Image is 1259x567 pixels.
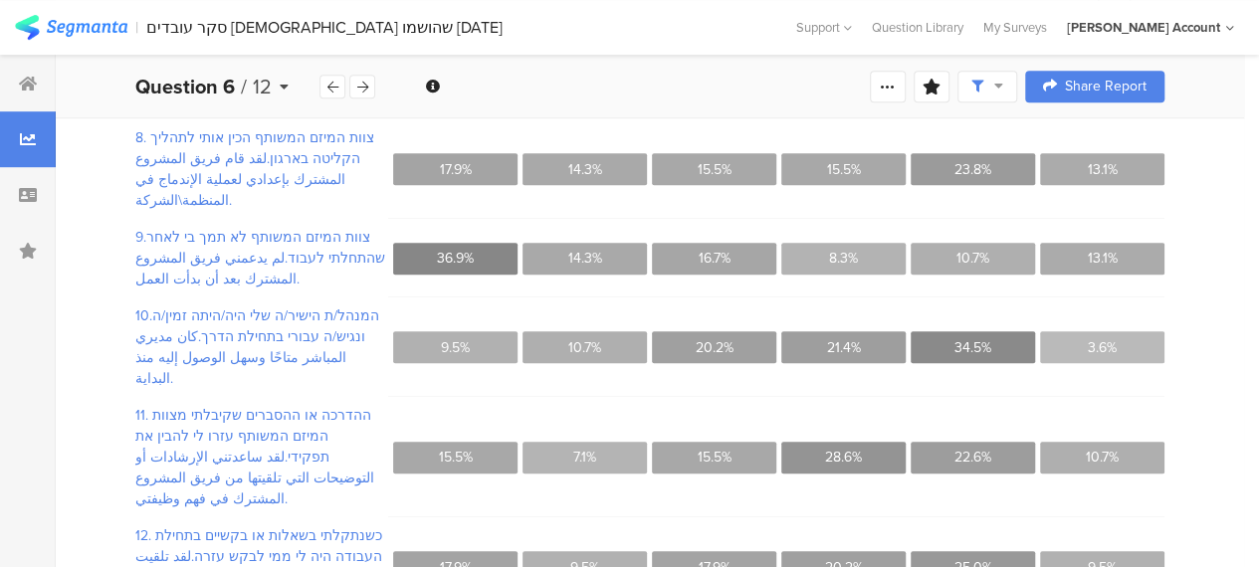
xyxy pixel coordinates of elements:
span: 17.9% [440,159,472,180]
span: 10.7% [1086,447,1119,468]
span: 22.6% [954,447,991,468]
div: | [135,16,138,39]
span: 28.6% [825,447,862,468]
span: 11. ההדרכה או ההסברים שקיבלתי מצוות המיזם המשותף עזרו לי להבין את תפקידי.لقد ساعدتني الإرشادات أو... [135,405,386,509]
span: 21.4% [827,337,861,358]
span: 20.2% [696,337,734,358]
span: 13.1% [1088,248,1118,269]
img: segmanta logo [15,15,127,40]
span: 16.7% [699,248,731,269]
span: 10.המנהל/ת הישיר/ה שלי היה/היתה זמין/ה ונגיש/ה עבורי בתחילת הדרך.كان مديري المباشر متاحًا وسهل ال... [135,305,386,389]
span: 7.1% [573,447,596,468]
span: 34.5% [954,337,991,358]
span: Share Report [1065,80,1147,94]
span: 10.7% [956,248,989,269]
span: 13.1% [1088,159,1118,180]
span: 10.7% [568,337,601,358]
b: Question 6 [135,72,235,101]
a: My Surveys [973,18,1057,37]
span: 8.3% [829,248,858,269]
div: Support [796,12,852,43]
span: 3.6% [1088,337,1117,358]
a: Question Library [862,18,973,37]
div: סקר עובדים [DEMOGRAPHIC_DATA] שהושמו [DATE] [146,18,503,37]
span: 8. צוות המיזם המשותף הכין אותי לתהליך הקליטה בארגון.لقد قام فريق المشروع المشترك بإعدادي لعملية ا... [135,127,386,211]
span: 12 [253,72,272,101]
span: 15.5% [827,159,861,180]
span: / [241,72,247,101]
span: 14.3% [568,248,602,269]
span: 15.5% [439,447,473,468]
div: [PERSON_NAME] Account [1067,18,1220,37]
span: 15.5% [698,159,732,180]
span: 15.5% [698,447,732,468]
span: 14.3% [568,159,602,180]
span: 23.8% [954,159,991,180]
span: 9.5% [441,337,470,358]
span: 36.9% [437,248,474,269]
span: 9.צוות המיזם המשותף לא תמך בי לאחר שהתחלתי לעבוד.لم يدعمني فريق المشروع المشترك بعد أن بدأت العمل. [135,227,386,289]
